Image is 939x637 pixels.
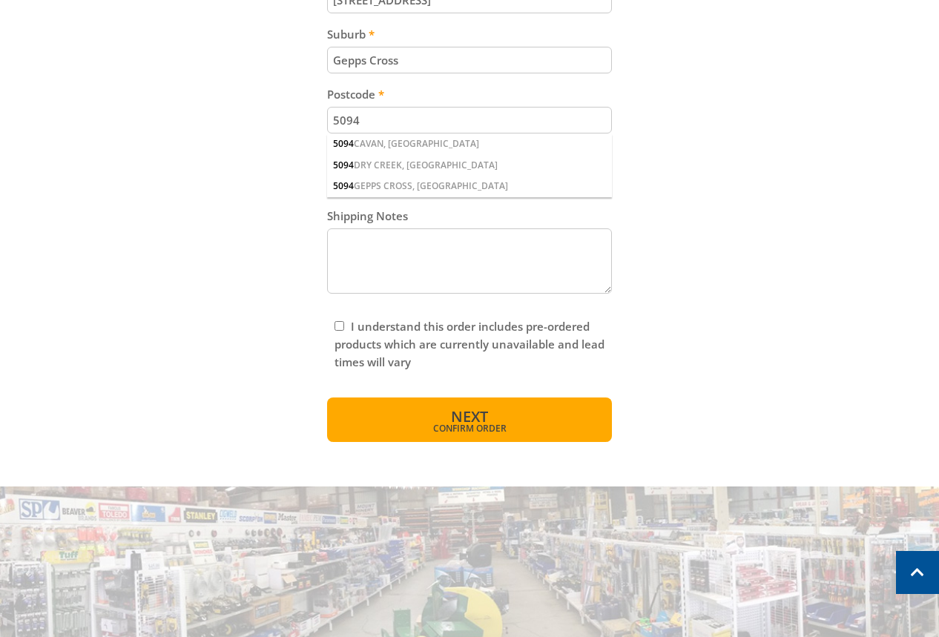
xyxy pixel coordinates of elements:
span: 5094 [333,159,354,171]
div: DRY CREEK, [GEOGRAPHIC_DATA] [327,155,612,176]
label: Shipping Notes [327,207,612,225]
span: 5094 [333,179,354,192]
input: Please read and complete. [335,321,344,331]
label: Postcode [327,85,612,103]
div: GEPPS CROSS, [GEOGRAPHIC_DATA] [327,176,612,197]
div: CAVAN, [GEOGRAPHIC_DATA] [327,133,612,154]
label: Suburb [327,25,612,43]
span: Next [451,406,488,426]
span: Confirm order [359,424,580,433]
label: I understand this order includes pre-ordered products which are currently unavailable and lead ti... [335,319,604,369]
input: Please enter your suburb. [327,47,612,73]
input: Please enter your postcode. [327,107,612,133]
span: 5094 [333,137,354,150]
button: Next Confirm order [327,397,612,442]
